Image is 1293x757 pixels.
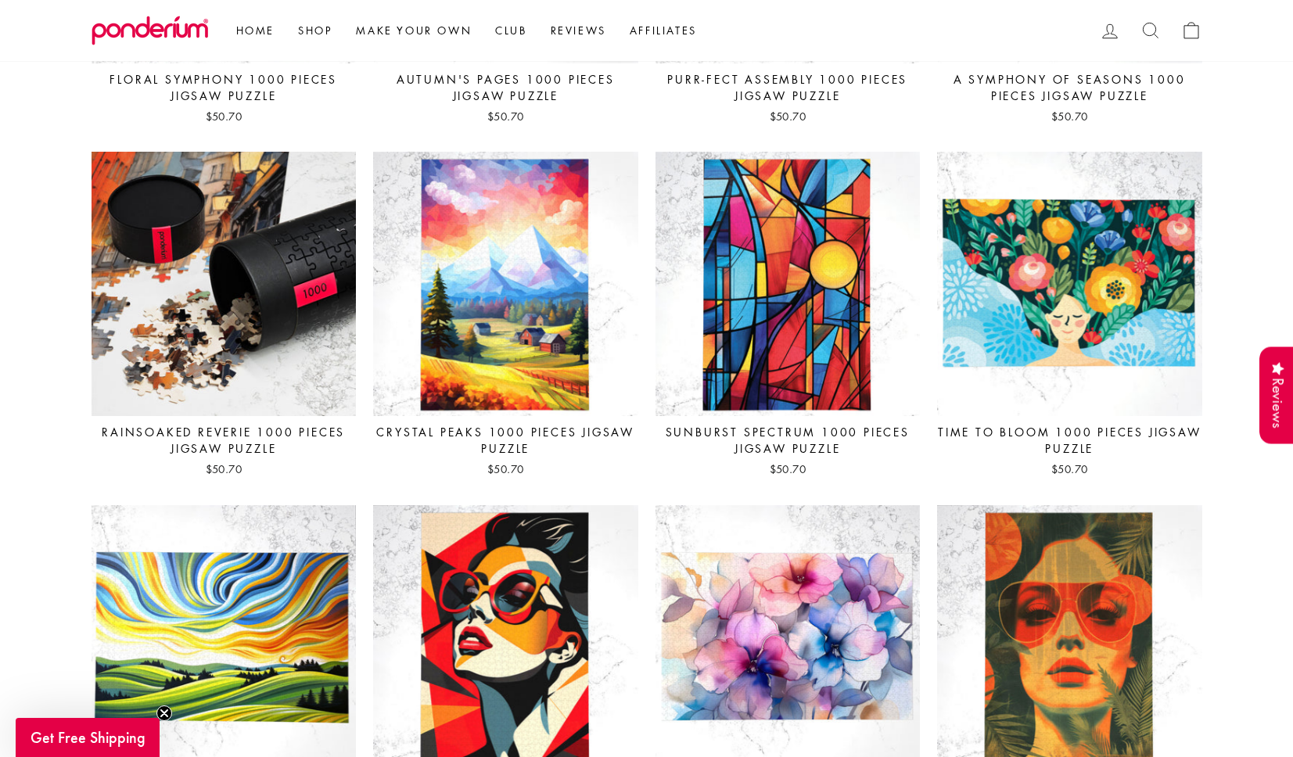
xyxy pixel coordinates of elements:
[217,16,709,45] ul: Primary
[373,152,638,482] a: Crystal Peaks 1000 Pieces Jigsaw Puzzle $50.70
[937,424,1202,457] div: Time to Bloom 1000 Pieces Jigsaw Puzzle
[655,424,921,457] div: Sunburst Spectrum 1000 Pieces Jigsaw Puzzle
[92,152,357,482] a: Rainsoaked Reverie 1000 Pieces Jigsaw Puzzle $50.70
[937,71,1202,104] div: A Symphony of Seasons 1000 Pieces Jigsaw Puzzle
[1259,346,1293,444] div: Reviews
[655,152,921,482] a: Sunburst Spectrum 1000 Pieces Jigsaw Puzzle $50.70
[344,16,483,45] a: Make Your Own
[618,16,709,45] a: Affiliates
[373,71,638,104] div: Autumn's Pages 1000 Pieces Jigsaw Puzzle
[655,461,921,476] div: $50.70
[937,461,1202,476] div: $50.70
[373,461,638,476] div: $50.70
[655,108,921,124] div: $50.70
[539,16,618,45] a: Reviews
[483,16,538,45] a: Club
[373,108,638,124] div: $50.70
[92,461,357,476] div: $50.70
[937,108,1202,124] div: $50.70
[92,16,209,45] img: Ponderium
[655,71,921,104] div: Purr-fect Assembly 1000 Pieces Jigsaw Puzzle
[156,705,172,721] button: Close teaser
[92,108,357,124] div: $50.70
[937,152,1202,482] a: Time to Bloom 1000 Pieces Jigsaw Puzzle $50.70
[286,16,344,45] a: Shop
[92,424,357,457] div: Rainsoaked Reverie 1000 Pieces Jigsaw Puzzle
[373,424,638,457] div: Crystal Peaks 1000 Pieces Jigsaw Puzzle
[16,718,160,757] div: Get Free ShippingClose teaser
[31,727,145,748] span: Get Free Shipping
[92,71,357,104] div: Floral Symphony 1000 Pieces Jigsaw Puzzle
[224,16,286,45] a: Home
